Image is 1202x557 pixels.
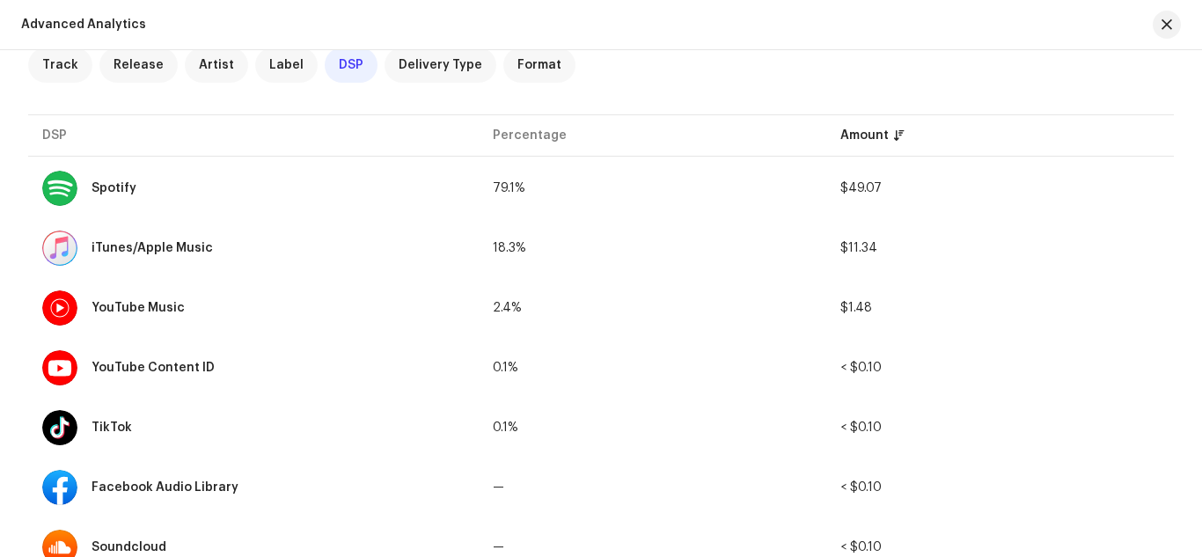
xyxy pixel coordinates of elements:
span: 0.1% [493,421,518,434]
span: 79.1% [493,182,525,194]
span: 18.3% [493,242,526,254]
span: DSP [339,58,363,72]
span: Label [269,58,304,72]
span: 0.1% [493,362,518,374]
span: $1.48 [840,302,872,314]
span: 2.4% [493,302,522,314]
span: Format [517,58,561,72]
span: < $0.10 [840,541,882,553]
span: Delivery Type [399,58,482,72]
span: $49.07 [840,182,882,194]
span: < $0.10 [840,481,882,494]
span: — [493,541,504,553]
span: — [493,481,504,494]
span: < $0.10 [840,421,882,434]
span: $11.34 [840,242,877,254]
span: < $0.10 [840,362,882,374]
